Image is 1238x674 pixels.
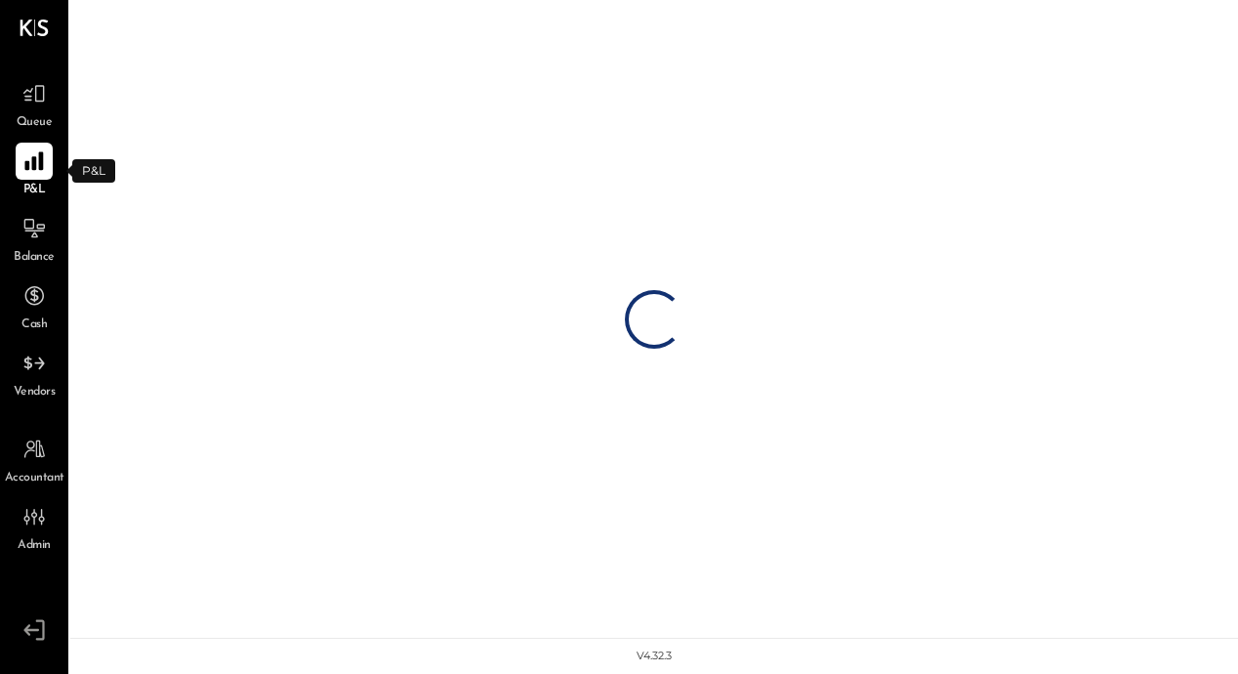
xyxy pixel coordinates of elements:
span: Cash [21,316,47,334]
span: Admin [18,537,51,555]
a: Admin [1,498,67,555]
div: v 4.32.3 [637,649,672,664]
span: Accountant [5,470,64,487]
a: Balance [1,210,67,267]
a: P&L [1,143,67,199]
div: P&L [72,159,115,183]
span: Vendors [14,384,56,401]
span: Queue [17,114,53,132]
span: P&L [23,182,46,199]
a: Queue [1,75,67,132]
a: Accountant [1,431,67,487]
a: Cash [1,277,67,334]
span: Balance [14,249,55,267]
a: Vendors [1,345,67,401]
